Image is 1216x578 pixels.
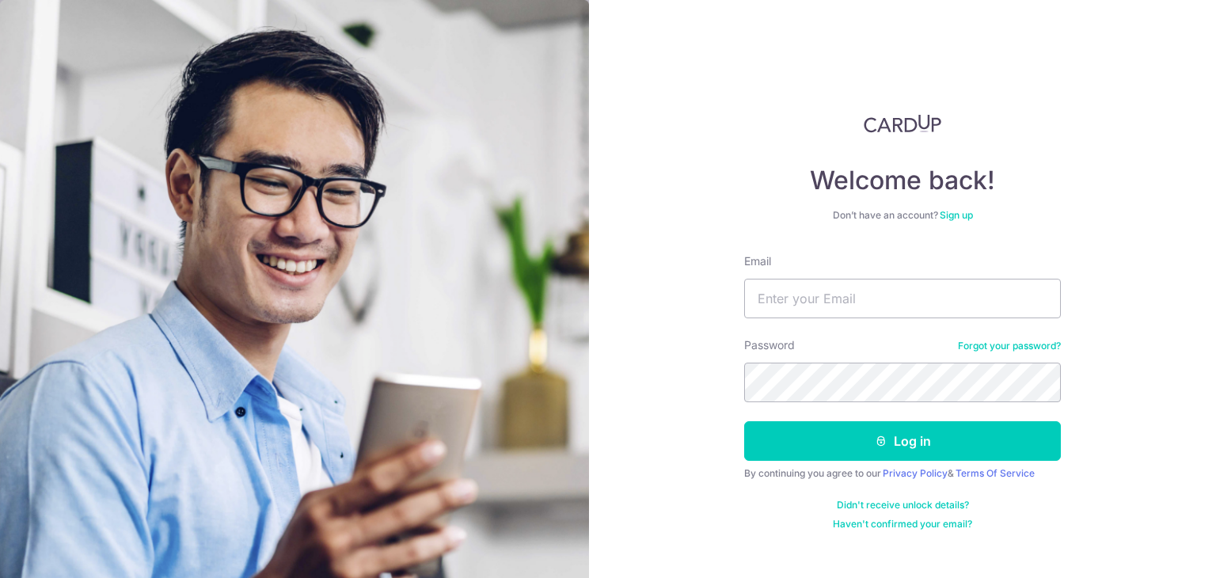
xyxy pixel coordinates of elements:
[940,209,973,221] a: Sign up
[833,518,972,530] a: Haven't confirmed your email?
[744,165,1061,196] h4: Welcome back!
[837,499,969,511] a: Didn't receive unlock details?
[864,114,941,133] img: CardUp Logo
[744,337,795,353] label: Password
[744,253,771,269] label: Email
[958,340,1061,352] a: Forgot your password?
[883,467,948,479] a: Privacy Policy
[744,209,1061,222] div: Don’t have an account?
[744,467,1061,480] div: By continuing you agree to our &
[744,279,1061,318] input: Enter your Email
[744,421,1061,461] button: Log in
[956,467,1035,479] a: Terms Of Service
